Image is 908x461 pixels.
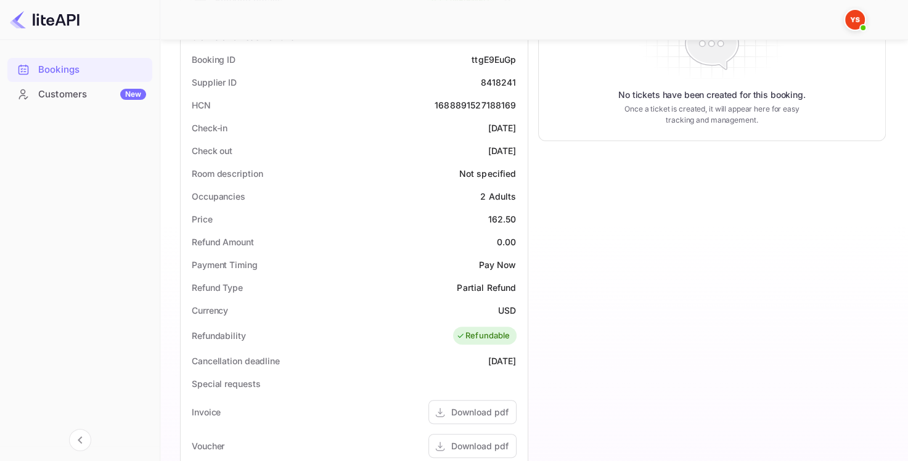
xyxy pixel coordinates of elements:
[192,167,263,180] div: Room description
[192,121,227,134] div: Check-in
[488,213,517,226] div: 162.50
[192,329,246,342] div: Refundability
[619,104,804,126] p: Once a ticket is created, it will appear here for easy tracking and management.
[435,99,516,112] div: 1688891527188169
[192,406,221,418] div: Invoice
[451,439,509,452] div: Download pdf
[478,258,516,271] div: Pay Now
[7,83,152,107] div: CustomersNew
[845,10,865,30] img: Yandex Support
[120,89,146,100] div: New
[480,190,516,203] div: 2 Adults
[192,258,258,271] div: Payment Timing
[7,83,152,105] a: CustomersNew
[457,281,516,294] div: Partial Refund
[472,53,516,66] div: ttgE9EuGp
[192,377,260,390] div: Special requests
[192,76,237,89] div: Supplier ID
[192,144,232,157] div: Check out
[7,58,152,81] a: Bookings
[451,406,509,418] div: Download pdf
[456,330,510,342] div: Refundable
[69,429,91,451] button: Collapse navigation
[38,63,146,77] div: Bookings
[192,190,245,203] div: Occupancies
[192,304,228,317] div: Currency
[192,235,254,248] div: Refund Amount
[192,439,224,452] div: Voucher
[618,89,806,101] p: No tickets have been created for this booking.
[488,354,517,367] div: [DATE]
[7,58,152,82] div: Bookings
[498,304,516,317] div: USD
[192,281,243,294] div: Refund Type
[459,167,517,180] div: Not specified
[488,144,517,157] div: [DATE]
[497,235,517,248] div: 0.00
[192,354,280,367] div: Cancellation deadline
[488,121,517,134] div: [DATE]
[480,76,516,89] div: 8418241
[38,88,146,102] div: Customers
[192,53,235,66] div: Booking ID
[192,213,213,226] div: Price
[10,10,80,30] img: LiteAPI logo
[192,99,211,112] div: HCN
